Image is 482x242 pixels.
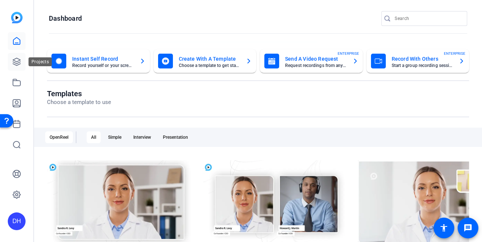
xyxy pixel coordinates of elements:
[260,49,363,73] button: Send A Video RequestRequest recordings from anyone, anywhereENTERPRISE
[179,63,240,68] mat-card-subtitle: Choose a template to get started
[395,14,461,23] input: Search
[179,54,240,63] mat-card-title: Create With A Template
[366,49,469,73] button: Record With OthersStart a group recording sessionENTERPRISE
[72,54,134,63] mat-card-title: Instant Self Record
[392,54,453,63] mat-card-title: Record With Others
[11,12,23,23] img: blue-gradient.svg
[154,49,257,73] button: Create With A TemplateChoose a template to get started
[392,63,453,68] mat-card-subtitle: Start a group recording session
[8,212,26,230] div: DH
[338,51,359,56] span: ENTERPRISE
[47,98,111,107] p: Choose a template to use
[285,63,347,68] mat-card-subtitle: Request recordings from anyone, anywhere
[87,131,101,143] div: All
[444,51,465,56] span: ENTERPRISE
[29,57,52,66] div: Projects
[439,223,448,232] mat-icon: accessibility
[45,131,73,143] div: OpenReel
[129,131,155,143] div: Interview
[47,49,150,73] button: Instant Self RecordRecord yourself or your screen
[47,89,111,98] h1: Templates
[49,14,82,23] h1: Dashboard
[463,223,472,232] mat-icon: message
[158,131,193,143] div: Presentation
[104,131,126,143] div: Simple
[72,63,134,68] mat-card-subtitle: Record yourself or your screen
[285,54,347,63] mat-card-title: Send A Video Request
